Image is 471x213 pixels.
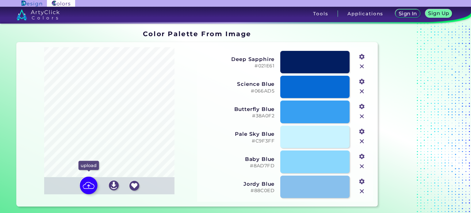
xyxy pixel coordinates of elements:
img: icon_close.svg [358,137,366,145]
img: icon_close.svg [358,162,366,170]
h5: #021E61 [201,63,274,69]
h3: Tools [313,11,328,16]
h5: #38A0F2 [201,113,274,119]
h5: #88C0ED [201,188,274,194]
img: icon_close.svg [358,112,366,120]
h3: Deep Sapphire [201,56,274,62]
h1: Color Palette From Image [143,29,251,38]
h3: Applications [347,11,383,16]
img: logo_artyclick_colors_white.svg [17,9,60,20]
img: icon_download_white.svg [109,181,119,190]
h3: Baby Blue [201,156,274,162]
h3: Jordy Blue [201,181,274,187]
h5: #066AD5 [201,88,274,94]
img: icon_close.svg [358,87,366,95]
a: Sign In [396,10,419,17]
h3: Pale Sky Blue [201,131,274,137]
img: ArtyClick Design logo [21,1,42,6]
h5: #C9F3FF [201,138,274,144]
img: icon_close.svg [358,187,366,195]
h5: #8AD7FD [201,163,274,169]
h5: Sign Up [429,11,448,16]
p: upload [78,161,99,170]
h3: Science Blue [201,81,274,87]
a: Sign Up [427,10,451,17]
img: icon_close.svg [358,63,366,70]
h3: Butterfly Blue [201,106,274,112]
img: icon_favourite_white.svg [129,181,139,191]
h5: Sign In [400,11,416,16]
img: icon picture [80,177,98,194]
